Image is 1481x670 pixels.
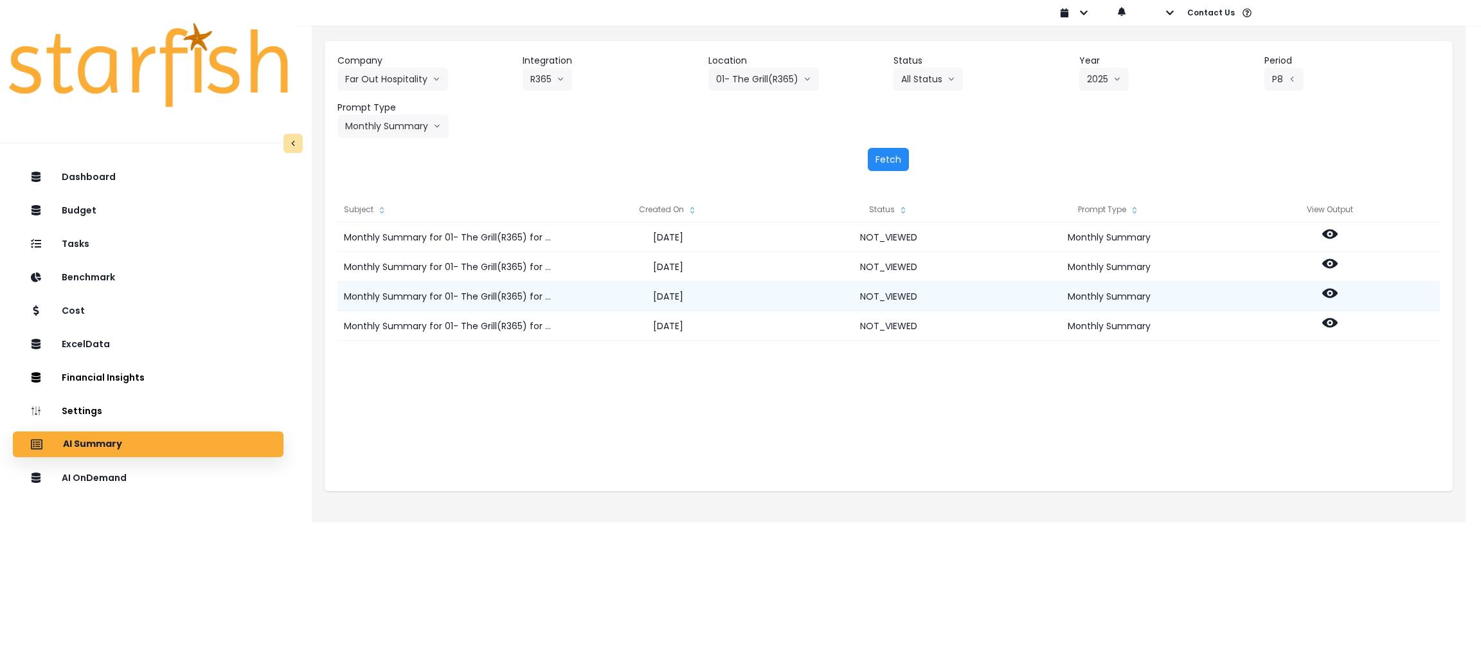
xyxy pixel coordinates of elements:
[337,222,557,252] div: Monthly Summary for 01- The Grill(R365) for P8 2025
[13,264,283,290] button: Benchmark
[999,252,1219,282] div: Monthly Summary
[947,73,955,86] svg: arrow down line
[558,282,778,311] div: [DATE]
[999,282,1219,311] div: Monthly Summary
[13,164,283,190] button: Dashboard
[893,54,1069,68] header: Status
[13,331,283,357] button: ExcelData
[558,197,778,222] div: Created On
[778,252,999,282] div: NOT_VIEWED
[13,398,283,424] button: Settings
[1264,54,1440,68] header: Period
[433,73,440,86] svg: arrow down line
[523,68,572,91] button: R365arrow down line
[62,205,96,216] p: Budget
[13,197,283,223] button: Budget
[1079,68,1129,91] button: 2025arrow down line
[868,148,909,171] button: Fetch
[433,120,441,132] svg: arrow down line
[523,54,698,68] header: Integration
[898,205,908,215] svg: sort
[62,305,85,316] p: Cost
[337,54,513,68] header: Company
[778,311,999,341] div: NOT_VIEWED
[893,68,963,91] button: All Statusarrow down line
[13,231,283,257] button: Tasks
[337,101,513,114] header: Prompt Type
[708,54,884,68] header: Location
[999,311,1219,341] div: Monthly Summary
[62,473,127,484] p: AI OnDemand
[1079,54,1255,68] header: Year
[778,197,999,222] div: Status
[999,222,1219,252] div: Monthly Summary
[778,282,999,311] div: NOT_VIEWED
[778,222,999,252] div: NOT_VIEWED
[13,431,283,457] button: AI Summary
[62,339,110,350] p: ExcelData
[377,205,387,215] svg: sort
[557,73,564,86] svg: arrow down line
[62,272,115,283] p: Benchmark
[337,252,557,282] div: Monthly Summary for 01- The Grill(R365) for P8 2025
[337,197,557,222] div: Subject
[803,73,811,86] svg: arrow down line
[13,298,283,323] button: Cost
[13,465,283,491] button: AI OnDemand
[13,365,283,390] button: Financial Insights
[1113,73,1121,86] svg: arrow down line
[63,439,122,450] p: AI Summary
[1129,205,1140,215] svg: sort
[708,68,819,91] button: 01- The Grill(R365)arrow down line
[1288,73,1296,86] svg: arrow left line
[687,205,697,215] svg: sort
[337,311,557,341] div: Monthly Summary for 01- The Grill(R365) for P8 2025
[558,311,778,341] div: [DATE]
[62,239,89,249] p: Tasks
[558,222,778,252] div: [DATE]
[999,197,1219,222] div: Prompt Type
[337,68,448,91] button: Far Out Hospitalityarrow down line
[1219,197,1440,222] div: View Output
[1264,68,1304,91] button: P8arrow left line
[337,282,557,311] div: Monthly Summary for 01- The Grill(R365) for P8 2025
[62,172,116,183] p: Dashboard
[558,252,778,282] div: [DATE]
[337,114,449,138] button: Monthly Summaryarrow down line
